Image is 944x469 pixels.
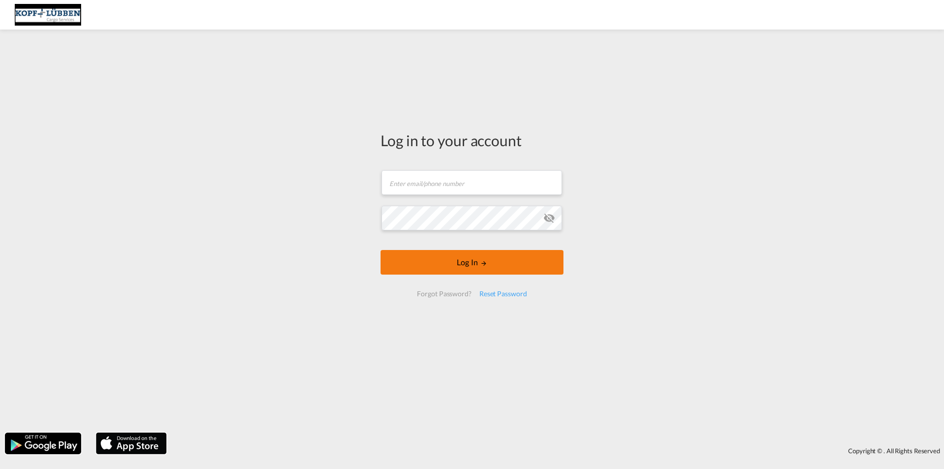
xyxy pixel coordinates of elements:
[413,285,475,303] div: Forgot Password?
[382,170,562,195] input: Enter email/phone number
[15,4,81,26] img: 25cf3bb0aafc11ee9c4fdbd399af7748.JPG
[475,285,531,303] div: Reset Password
[172,442,944,459] div: Copyright © . All Rights Reserved
[543,212,555,224] md-icon: icon-eye-off
[95,432,168,455] img: apple.png
[4,432,82,455] img: google.png
[381,250,563,275] button: LOGIN
[381,130,563,151] div: Log in to your account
